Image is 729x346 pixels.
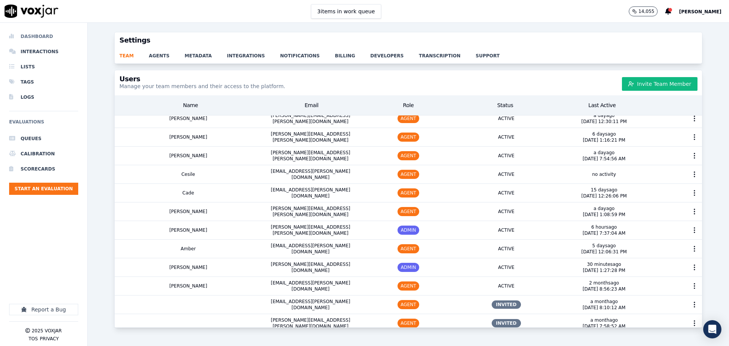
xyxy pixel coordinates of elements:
[582,224,625,230] p: 6 hours ago
[263,98,360,112] div: Email
[495,281,518,291] span: ACTIVE
[398,226,419,235] span: ADMIN
[495,244,518,253] span: ACTIVE
[703,320,721,338] div: Open Intercom Messenger
[115,240,262,258] div: Amber
[581,249,627,255] p: [DATE] 12:06:31 PM
[582,299,625,305] p: a month ago
[5,5,58,18] img: voxjar logo
[582,280,625,286] p: 2 months ago
[583,212,625,218] p: [DATE] 1:08:59 PM
[398,319,419,328] span: AGENT
[9,74,78,90] a: Tags
[398,114,419,123] span: AGENT
[582,230,625,236] p: [DATE] 7:37:04 AM
[583,131,625,137] p: 6 days ago
[622,77,697,91] button: Invite Team Member
[262,258,360,276] div: [PERSON_NAME][EMAIL_ADDRESS][DOMAIN_NAME]
[115,277,262,295] div: [PERSON_NAME]
[9,90,78,105] a: Logs
[554,98,650,112] div: Last Active
[9,117,78,131] h6: Evaluations
[495,263,518,272] span: ACTIVE
[9,161,78,177] a: Scorecards
[495,207,518,216] span: ACTIVE
[583,205,625,212] p: a day ago
[28,336,38,342] button: TOS
[589,170,619,179] span: no activity
[311,4,382,19] button: 3items in work queue
[9,131,78,146] a: Queues
[581,193,627,199] p: [DATE] 12:26:06 PM
[262,184,360,202] div: [EMAIL_ADDRESS][PERSON_NAME][DOMAIN_NAME]
[581,112,627,118] p: a day ago
[9,183,78,195] button: Start an Evaluation
[398,244,419,253] span: AGENT
[419,48,476,59] a: transcription
[370,48,419,59] a: developers
[629,6,658,16] button: 14,055
[582,286,625,292] p: [DATE] 8:56:23 AM
[115,165,262,183] div: Cesile
[9,44,78,59] a: Interactions
[492,319,521,327] span: INVITED
[9,29,78,44] a: Dashboard
[115,109,262,128] div: [PERSON_NAME]
[679,9,721,14] span: [PERSON_NAME]
[115,147,262,165] div: [PERSON_NAME]
[115,202,262,221] div: [PERSON_NAME]
[457,98,554,112] div: Status
[582,317,625,323] p: a month ago
[9,146,78,161] a: Calibration
[262,202,360,221] div: [PERSON_NAME][EMAIL_ADDRESS][PERSON_NAME][DOMAIN_NAME]
[581,187,627,193] p: 15 days ago
[32,328,62,334] p: 2025 Voxjar
[583,267,625,273] p: [DATE] 1:27:28 PM
[262,128,360,146] div: [PERSON_NAME][EMAIL_ADDRESS][PERSON_NAME][DOMAIN_NAME]
[185,48,227,59] a: metadata
[262,147,360,165] div: [PERSON_NAME][EMAIL_ADDRESS][PERSON_NAME][DOMAIN_NAME]
[115,258,262,276] div: [PERSON_NAME]
[149,48,185,59] a: agents
[119,82,285,90] p: Manage your team members and their access to the platform.
[398,263,419,272] span: ADMIN
[398,151,419,160] span: AGENT
[119,37,697,44] h3: Settings
[495,114,518,123] span: ACTIVE
[9,304,78,315] button: Report a Bug
[583,137,625,143] p: [DATE] 1:16:21 PM
[398,207,419,216] span: AGENT
[495,170,518,179] span: ACTIVE
[262,109,360,128] div: [PERSON_NAME][EMAIL_ADDRESS][PERSON_NAME][DOMAIN_NAME]
[398,133,419,142] span: AGENT
[679,7,729,16] button: [PERSON_NAME]
[638,8,654,14] p: 14,055
[262,277,360,295] div: [EMAIL_ADDRESS][PERSON_NAME][DOMAIN_NAME]
[476,48,515,59] a: support
[262,221,360,239] div: [PERSON_NAME][EMAIL_ADDRESS][PERSON_NAME][DOMAIN_NAME]
[582,305,625,311] p: [DATE] 8:10:12 AM
[583,261,625,267] p: 30 minutes ago
[262,240,360,258] div: [EMAIL_ADDRESS][PERSON_NAME][DOMAIN_NAME]
[118,98,263,112] div: Name
[629,6,665,16] button: 14,055
[495,133,518,142] span: ACTIVE
[581,118,627,125] p: [DATE] 12:30:11 PM
[262,165,360,183] div: [EMAIL_ADDRESS][PERSON_NAME][DOMAIN_NAME]
[262,314,360,332] div: [PERSON_NAME][EMAIL_ADDRESS][PERSON_NAME][DOMAIN_NAME]
[262,295,360,314] div: [EMAIL_ADDRESS][PERSON_NAME][DOMAIN_NAME]
[398,300,419,309] span: AGENT
[280,48,335,59] a: notifications
[398,170,419,179] span: AGENT
[115,184,262,202] div: Cade
[119,48,149,59] a: team
[9,59,78,74] a: Lists
[495,188,518,197] span: ACTIVE
[492,300,521,309] span: INVITED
